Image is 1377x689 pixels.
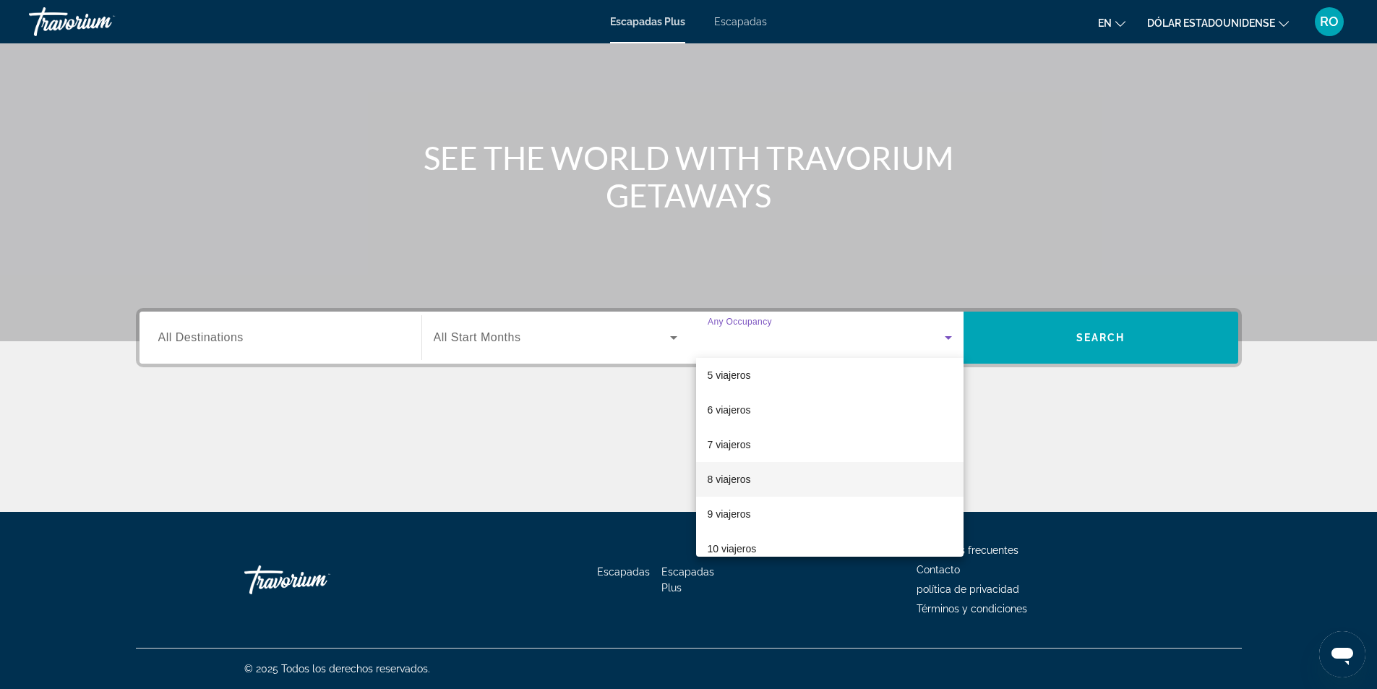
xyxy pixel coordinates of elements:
font: 6 viajeros [708,404,751,416]
font: 10 viajeros [708,543,757,555]
font: 8 viajeros [708,474,751,485]
font: 9 viajeros [708,508,751,520]
iframe: Botón para iniciar la ventana de mensajería [1319,631,1365,677]
font: 5 viajeros [708,369,751,381]
font: 7 viajeros [708,439,751,450]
